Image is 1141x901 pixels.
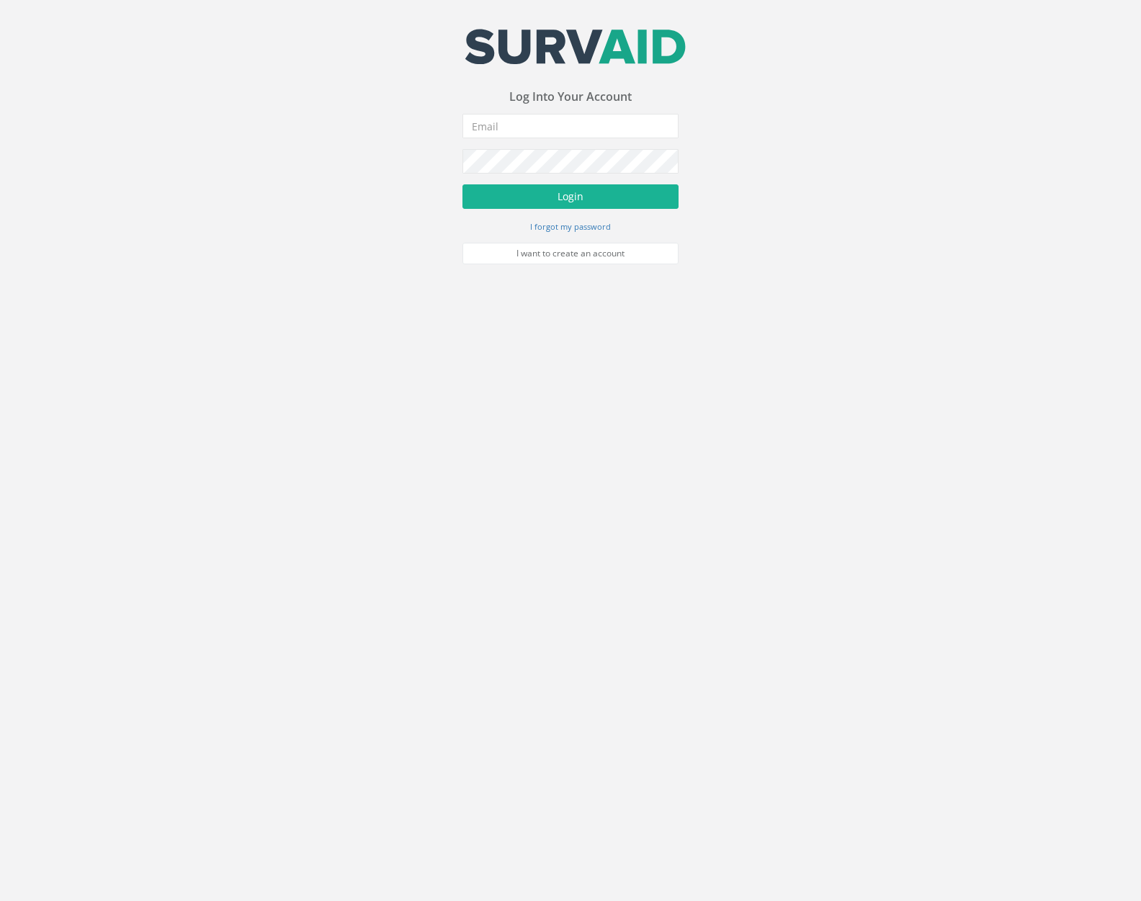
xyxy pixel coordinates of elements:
[462,91,679,104] h3: Log Into Your Account
[530,220,611,233] a: I forgot my password
[462,114,679,138] input: Email
[530,221,611,232] small: I forgot my password
[462,184,679,209] button: Login
[462,243,679,264] a: I want to create an account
